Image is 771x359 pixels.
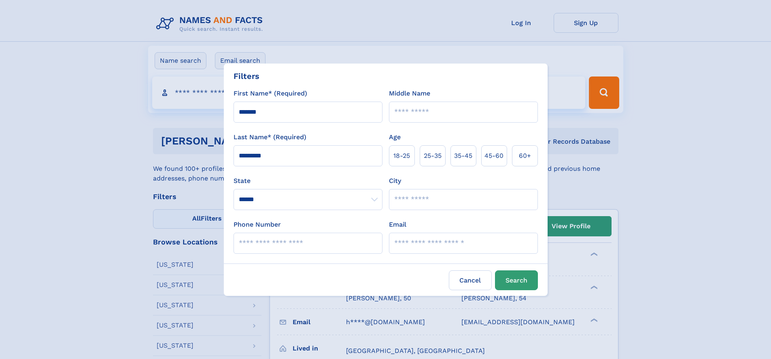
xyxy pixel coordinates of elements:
[234,70,259,82] div: Filters
[389,176,401,186] label: City
[484,151,503,161] span: 45‑60
[234,132,306,142] label: Last Name* (Required)
[424,151,442,161] span: 25‑35
[234,89,307,98] label: First Name* (Required)
[389,89,430,98] label: Middle Name
[234,220,281,229] label: Phone Number
[454,151,472,161] span: 35‑45
[519,151,531,161] span: 60+
[495,270,538,290] button: Search
[449,270,492,290] label: Cancel
[393,151,410,161] span: 18‑25
[234,176,382,186] label: State
[389,132,401,142] label: Age
[389,220,406,229] label: Email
